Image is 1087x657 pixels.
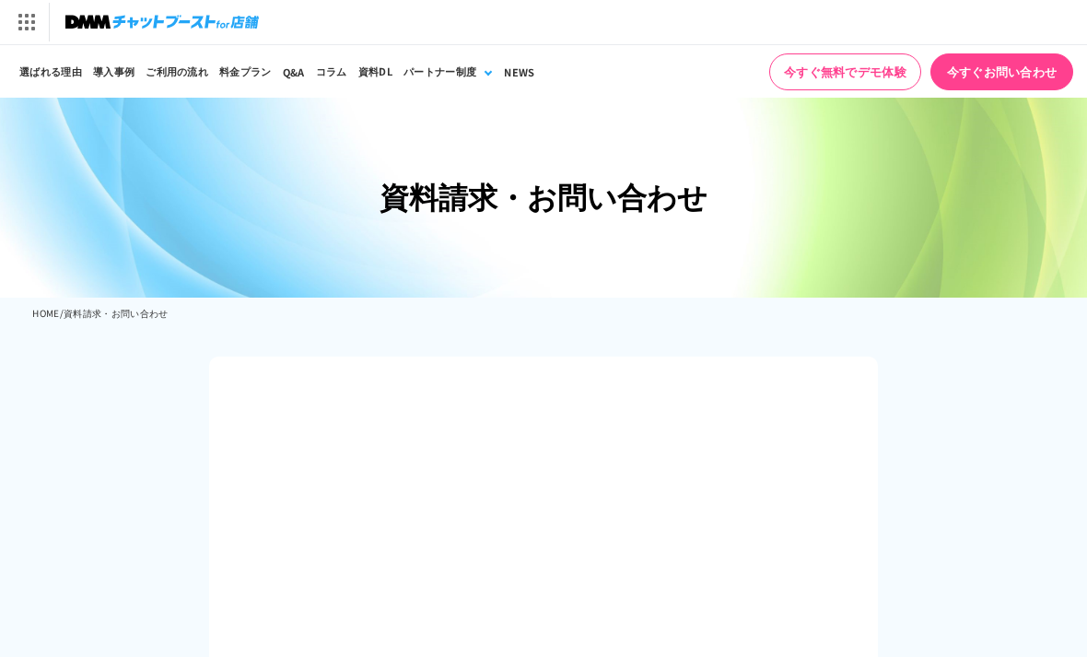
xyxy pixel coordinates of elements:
a: 選ばれる理由 [14,45,88,98]
li: 資料請求・お問い合わせ [64,302,169,324]
a: コラム [310,45,353,98]
a: 導入事例 [88,45,140,98]
a: ご利用の流れ [140,45,214,98]
a: 今すぐお問い合わせ [930,53,1073,90]
a: 資料DL [353,45,398,98]
img: サービス [3,3,49,41]
a: Q&A [277,45,310,98]
a: NEWS [498,45,540,98]
img: チャットブーストfor店舗 [65,9,259,35]
a: 料金プラン [214,45,277,98]
h1: 資料請求・お問い合わせ [32,174,1054,219]
a: HOME [32,306,59,320]
div: パートナー制度 [403,64,476,79]
li: / [60,302,64,324]
a: 今すぐ無料でデモ体験 [769,53,921,90]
